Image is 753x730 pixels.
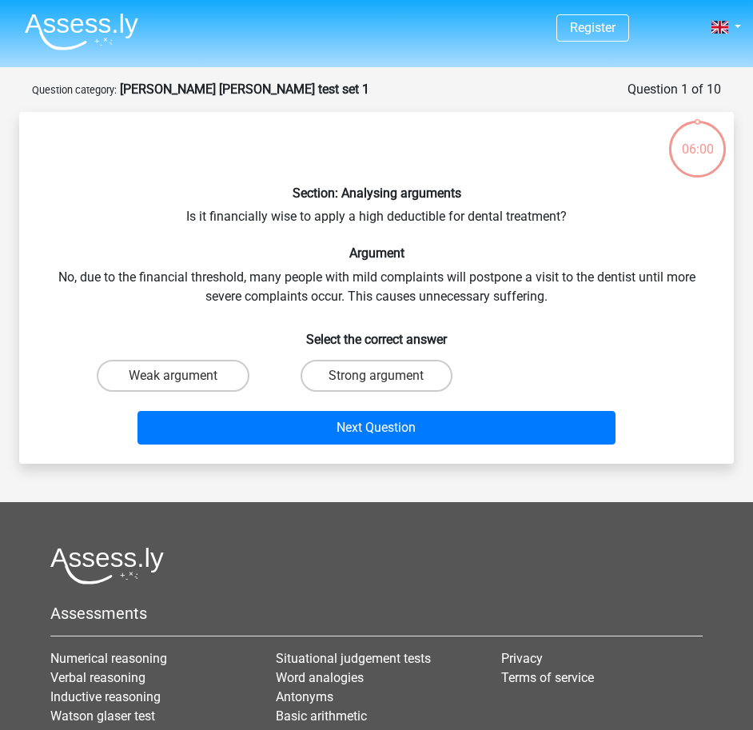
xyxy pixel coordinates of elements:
[501,670,594,685] a: Terms of service
[276,670,364,685] a: Word analogies
[50,708,155,724] a: Watson glaser test
[50,547,164,584] img: Assessly logo
[97,360,249,392] label: Weak argument
[50,670,145,685] a: Verbal reasoning
[25,13,138,50] img: Assessly
[45,245,708,261] h6: Argument
[45,185,708,201] h6: Section: Analysing arguments
[301,360,453,392] label: Strong argument
[26,125,727,451] div: Is it financially wise to apply a high deductible for dental treatment? No, due to the financial ...
[501,651,543,666] a: Privacy
[570,20,616,35] a: Register
[50,689,161,704] a: Inductive reasoning
[45,319,708,347] h6: Select the correct answer
[667,119,727,159] div: 06:00
[32,84,117,96] small: Question category:
[50,604,703,623] h5: Assessments
[120,82,369,97] strong: [PERSON_NAME] [PERSON_NAME] test set 1
[276,689,333,704] a: Antonyms
[137,411,616,445] button: Next Question
[276,651,431,666] a: Situational judgement tests
[276,708,367,724] a: Basic arithmetic
[627,80,721,99] div: Question 1 of 10
[50,651,167,666] a: Numerical reasoning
